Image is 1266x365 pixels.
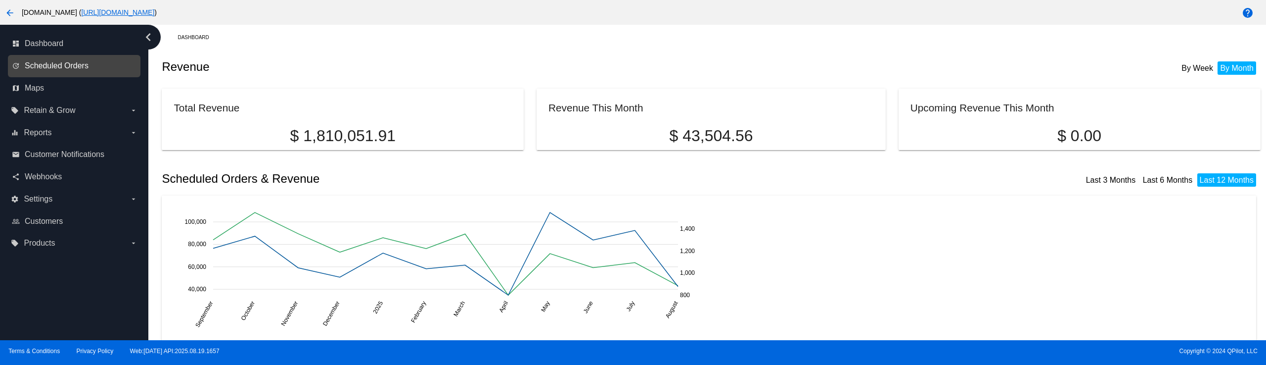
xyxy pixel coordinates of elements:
[25,217,63,226] span: Customers
[1200,176,1254,184] a: Last 12 Months
[1242,7,1254,19] mat-icon: help
[188,263,207,270] text: 60,000
[12,169,137,185] a: share Webhooks
[540,300,551,313] text: May
[12,213,137,229] a: people_outline Customers
[410,300,428,324] text: February
[174,102,239,113] h2: Total Revenue
[12,147,137,162] a: email Customer Notifications
[910,127,1249,145] p: $ 0.00
[12,84,20,92] i: map
[11,129,19,137] i: equalizer
[1143,176,1193,184] a: Last 6 Months
[12,62,20,70] i: update
[12,58,137,74] a: update Scheduled Orders
[680,291,690,298] text: 800
[130,348,220,355] a: Web:[DATE] API:2025.08.19.1657
[174,127,512,145] p: $ 1,810,051.91
[910,102,1054,113] h2: Upcoming Revenue This Month
[372,300,385,314] text: 2025
[81,8,154,16] a: [URL][DOMAIN_NAME]
[162,172,711,186] h2: Scheduled Orders & Revenue
[25,84,44,93] span: Maps
[12,173,20,181] i: share
[188,241,207,248] text: 80,000
[130,106,137,114] i: arrow_drop_down
[548,127,874,145] p: $ 43,504.56
[25,150,104,159] span: Customer Notifications
[664,300,679,319] text: August
[321,300,341,327] text: December
[280,300,300,327] text: November
[240,300,256,321] text: October
[11,195,19,203] i: settings
[24,239,55,248] span: Products
[1086,176,1136,184] a: Last 3 Months
[12,40,20,48] i: dashboard
[11,106,19,114] i: local_offer
[22,8,157,16] span: [DOMAIN_NAME] ( )
[452,300,467,317] text: March
[12,36,137,52] a: dashboard Dashboard
[25,172,62,181] span: Webhooks
[130,195,137,203] i: arrow_drop_down
[4,7,16,19] mat-icon: arrow_back
[11,239,19,247] i: local_offer
[194,300,215,328] text: September
[185,218,207,225] text: 100,000
[25,61,89,70] span: Scheduled Orders
[548,102,643,113] h2: Revenue This Month
[188,286,207,293] text: 40,000
[24,106,75,115] span: Retain & Grow
[12,151,20,158] i: email
[1179,61,1216,75] li: By Week
[582,300,594,314] text: June
[12,80,137,96] a: map Maps
[641,348,1258,355] span: Copyright © 2024 QPilot, LLC
[24,195,52,204] span: Settings
[178,30,218,45] a: Dashboard
[680,247,695,254] text: 1,200
[140,29,156,45] i: chevron_left
[12,217,20,225] i: people_outline
[498,300,510,313] text: April
[680,225,695,232] text: 1,400
[130,129,137,137] i: arrow_drop_down
[130,239,137,247] i: arrow_drop_down
[1218,61,1256,75] li: By Month
[680,269,695,276] text: 1,000
[8,348,60,355] a: Terms & Conditions
[162,60,711,74] h2: Revenue
[77,348,114,355] a: Privacy Policy
[25,39,63,48] span: Dashboard
[24,128,51,137] span: Reports
[625,300,636,312] text: July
